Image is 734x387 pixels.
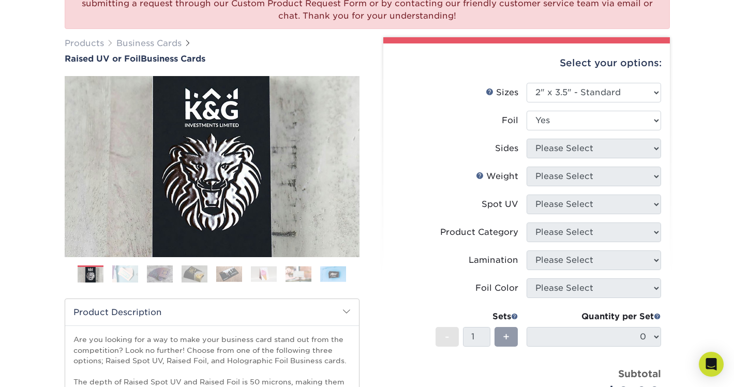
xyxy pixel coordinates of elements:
[65,299,359,325] h2: Product Description
[502,114,518,127] div: Foil
[147,265,173,283] img: Business Cards 03
[78,262,103,288] img: Business Cards 01
[482,198,518,211] div: Spot UV
[699,352,724,377] div: Open Intercom Messenger
[112,265,138,283] img: Business Cards 02
[486,86,518,99] div: Sizes
[216,266,242,282] img: Business Cards 05
[475,282,518,294] div: Foil Color
[65,54,359,64] a: Raised UV or FoilBusiness Cards
[65,38,104,48] a: Products
[286,266,311,282] img: Business Cards 07
[527,310,661,323] div: Quantity per Set
[445,329,450,345] span: -
[440,226,518,239] div: Product Category
[251,266,277,282] img: Business Cards 06
[65,54,141,64] span: Raised UV or Foil
[65,54,359,64] h1: Business Cards
[503,329,510,345] span: +
[436,310,518,323] div: Sets
[469,254,518,266] div: Lamination
[182,265,207,283] img: Business Cards 04
[476,170,518,183] div: Weight
[392,43,662,83] div: Select your options:
[495,142,518,155] div: Sides
[320,266,346,282] img: Business Cards 08
[116,38,182,48] a: Business Cards
[65,19,359,314] img: Raised UV or Foil 01
[618,368,661,379] strong: Subtotal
